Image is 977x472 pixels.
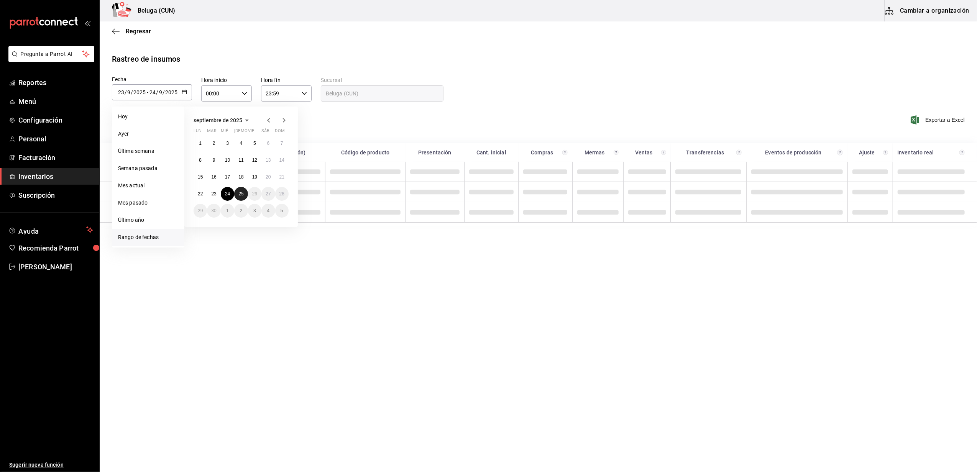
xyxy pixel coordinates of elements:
span: Ayuda [18,225,83,234]
abbr: 6 de septiembre de 2025 [267,141,269,146]
button: 21 de septiembre de 2025 [275,170,289,184]
button: Exportar a Excel [912,115,965,125]
abbr: jueves [234,128,279,136]
button: open_drawer_menu [84,20,90,26]
abbr: 1 de septiembre de 2025 [199,141,202,146]
button: 3 de septiembre de 2025 [221,136,234,150]
li: Hoy [112,108,184,125]
button: 5 de octubre de 2025 [275,204,289,218]
button: 27 de septiembre de 2025 [261,187,275,201]
svg: Cantidad registrada mediante Ajuste manual y conteos en el rango de fechas seleccionado. [883,149,888,156]
button: 18 de septiembre de 2025 [234,170,248,184]
input: Day [149,89,156,95]
button: 22 de septiembre de 2025 [194,187,207,201]
svg: Total de presentación del insumo mermado en el rango de fechas seleccionado. [614,149,619,156]
abbr: 29 de septiembre de 2025 [198,208,203,213]
abbr: 5 de septiembre de 2025 [253,141,256,146]
span: Fecha [112,76,127,82]
span: Recomienda Parrot [18,243,93,253]
div: Ajuste [852,149,882,156]
abbr: 11 de septiembre de 2025 [238,157,243,163]
label: Sucursal [321,78,443,83]
abbr: 28 de septiembre de 2025 [279,191,284,197]
button: 30 de septiembre de 2025 [207,204,220,218]
button: 2 de septiembre de 2025 [207,136,220,150]
button: 10 de septiembre de 2025 [221,153,234,167]
div: Rastreo de insumos [112,53,180,65]
button: 4 de septiembre de 2025 [234,136,248,150]
input: Year [133,89,146,95]
span: / [156,89,158,95]
abbr: sábado [261,128,269,136]
abbr: 5 de octubre de 2025 [281,208,283,213]
button: 7 de septiembre de 2025 [275,136,289,150]
button: 16 de septiembre de 2025 [207,170,220,184]
a: Pregunta a Parrot AI [5,56,94,64]
button: 9 de septiembre de 2025 [207,153,220,167]
svg: Total de presentación del insumo utilizado en eventos de producción en el rango de fechas selecci... [837,149,843,156]
button: 25 de septiembre de 2025 [234,187,248,201]
div: Presentación [410,149,460,156]
abbr: 22 de septiembre de 2025 [198,191,203,197]
abbr: 25 de septiembre de 2025 [238,191,243,197]
div: Mermas [577,149,612,156]
abbr: viernes [248,128,254,136]
button: 5 de septiembre de 2025 [248,136,261,150]
abbr: 13 de septiembre de 2025 [266,157,271,163]
button: 26 de septiembre de 2025 [248,187,261,201]
span: Reportes [18,77,93,88]
abbr: 20 de septiembre de 2025 [266,174,271,180]
li: Semana pasada [112,160,184,177]
abbr: martes [207,128,216,136]
button: 6 de septiembre de 2025 [261,136,275,150]
button: 20 de septiembre de 2025 [261,170,275,184]
button: 29 de septiembre de 2025 [194,204,207,218]
button: 11 de septiembre de 2025 [234,153,248,167]
button: 14 de septiembre de 2025 [275,153,289,167]
svg: Total de presentación del insumo transferido ya sea fuera o dentro de la sucursal en el rango de ... [736,149,742,156]
input: Year [165,89,178,95]
abbr: 19 de septiembre de 2025 [252,174,257,180]
abbr: miércoles [221,128,228,136]
button: 8 de septiembre de 2025 [194,153,207,167]
svg: Inventario real = + compras - ventas - mermas - eventos de producción +/- transferencias +/- ajus... [959,149,965,156]
abbr: 14 de septiembre de 2025 [279,157,284,163]
abbr: 23 de septiembre de 2025 [211,191,216,197]
button: 13 de septiembre de 2025 [261,153,275,167]
div: Código de producto [330,149,401,156]
svg: Total de presentación del insumo vendido en el rango de fechas seleccionado. [661,149,666,156]
span: [PERSON_NAME] [18,262,93,272]
abbr: 2 de octubre de 2025 [240,208,243,213]
abbr: 7 de septiembre de 2025 [281,141,283,146]
abbr: 9 de septiembre de 2025 [213,157,215,163]
abbr: 4 de octubre de 2025 [267,208,269,213]
span: Menú [18,96,93,107]
abbr: 26 de septiembre de 2025 [252,191,257,197]
span: septiembre de 2025 [194,117,242,123]
div: Cant. inicial [469,149,514,156]
span: Regresar [126,28,151,35]
span: / [163,89,165,95]
li: Mes pasado [112,194,184,211]
input: Month [159,89,163,95]
abbr: 30 de septiembre de 2025 [211,208,216,213]
span: Sugerir nueva función [9,461,93,469]
button: 24 de septiembre de 2025 [221,187,234,201]
span: Suscripción [18,190,93,200]
li: Rango de fechas [112,229,184,246]
button: 23 de septiembre de 2025 [207,187,220,201]
button: Regresar [112,28,151,35]
abbr: 8 de septiembre de 2025 [199,157,202,163]
abbr: 16 de septiembre de 2025 [211,174,216,180]
abbr: 21 de septiembre de 2025 [279,174,284,180]
abbr: lunes [194,128,202,136]
button: 2 de octubre de 2025 [234,204,248,218]
span: Facturación [18,152,93,163]
span: Inventarios [18,171,93,182]
abbr: 24 de septiembre de 2025 [225,191,230,197]
abbr: 10 de septiembre de 2025 [225,157,230,163]
label: Hora fin [261,78,312,83]
li: Ayer [112,125,184,143]
button: 17 de septiembre de 2025 [221,170,234,184]
button: 28 de septiembre de 2025 [275,187,289,201]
